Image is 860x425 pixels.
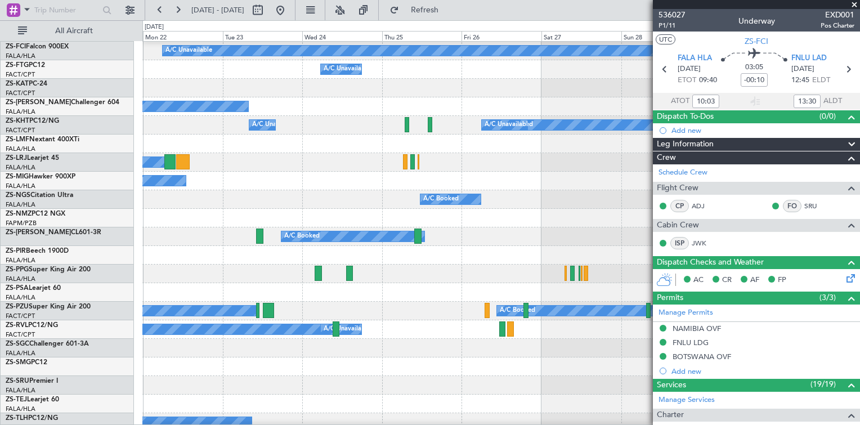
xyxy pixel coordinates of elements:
[693,275,704,286] span: AC
[6,99,71,106] span: ZS-[PERSON_NAME]
[191,5,244,15] span: [DATE] - [DATE]
[692,95,719,108] input: --:--
[671,126,854,135] div: Add new
[670,200,689,212] div: CP
[6,229,101,236] a: ZS-[PERSON_NAME]CL601-3R
[778,275,786,286] span: FP
[659,307,713,319] a: Manage Permits
[6,126,35,135] a: FACT/CPT
[821,9,854,21] span: EXD001
[656,34,675,44] button: UTC
[657,151,676,164] span: Crew
[657,110,714,123] span: Dispatch To-Dos
[6,248,26,254] span: ZS-PIR
[6,43,26,50] span: ZS-FCI
[6,118,59,124] a: ZS-KHTPC12/NG
[657,182,698,195] span: Flight Crew
[324,321,370,338] div: A/C Unavailable
[6,89,35,97] a: FACT/CPT
[6,211,32,217] span: ZS-NMZ
[500,302,535,319] div: A/C Booked
[6,285,29,292] span: ZS-PSA
[823,96,842,107] span: ALDT
[6,80,29,87] span: ZS-KAT
[819,292,836,303] span: (3/3)
[6,312,35,320] a: FACT/CPT
[382,31,462,41] div: Thu 25
[671,366,854,376] div: Add new
[6,62,29,69] span: ZS-FTG
[692,238,717,248] a: JWK
[670,237,689,249] div: ISP
[812,75,830,86] span: ELDT
[6,182,35,190] a: FALA/HLA
[6,303,29,310] span: ZS-PZU
[6,266,91,273] a: ZS-PPGSuper King Air 200
[6,136,79,143] a: ZS-LMFNextant 400XTi
[804,201,830,211] a: SRU
[791,53,827,64] span: FNLU LAD
[6,293,35,302] a: FALA/HLA
[6,80,47,87] a: ZS-KATPC-24
[745,35,768,47] span: ZS-FCI
[6,52,35,60] a: FALA/HLA
[673,324,721,333] div: NAMIBIA OVF
[6,322,58,329] a: ZS-RVLPC12/NG
[657,138,714,151] span: Leg Information
[6,386,35,395] a: FALA/HLA
[252,117,299,133] div: A/C Unavailable
[659,167,707,178] a: Schedule Crew
[6,396,59,403] a: ZS-TEJLearjet 60
[750,275,759,286] span: AF
[6,136,29,143] span: ZS-LMF
[6,211,65,217] a: ZS-NMZPC12 NGX
[302,31,382,41] div: Wed 24
[6,99,119,106] a: ZS-[PERSON_NAME]Challenger 604
[657,219,699,232] span: Cabin Crew
[29,27,119,35] span: All Aircraft
[657,379,686,392] span: Services
[6,405,35,413] a: FALA/HLA
[6,229,71,236] span: ZS-[PERSON_NAME]
[423,191,459,208] div: A/C Booked
[462,31,541,41] div: Fri 26
[673,338,709,347] div: FNLU LDG
[6,155,59,162] a: ZS-LRJLearjet 45
[678,53,712,64] span: FALA HLA
[738,15,775,27] div: Underway
[165,42,212,59] div: A/C Unavailable
[541,31,621,41] div: Sat 27
[791,75,809,86] span: 12:45
[671,96,689,107] span: ATOT
[6,378,29,384] span: ZS-SRU
[6,192,30,199] span: ZS-NGS
[6,322,28,329] span: ZS-RVL
[6,256,35,265] a: FALA/HLA
[794,95,821,108] input: --:--
[722,275,732,286] span: CR
[324,61,370,78] div: A/C Unavailable
[145,23,164,32] div: [DATE]
[6,155,27,162] span: ZS-LRJ
[621,31,701,41] div: Sun 28
[6,415,28,422] span: ZS-TLH
[659,395,715,406] a: Manage Services
[6,200,35,209] a: FALA/HLA
[6,330,35,339] a: FACT/CPT
[284,228,320,245] div: A/C Booked
[673,352,731,361] div: BOTSWANA OVF
[6,275,35,283] a: FALA/HLA
[692,201,717,211] a: ADJ
[6,173,29,180] span: ZS-MIG
[485,117,531,133] div: A/C Unavailable
[6,118,29,124] span: ZS-KHT
[6,173,75,180] a: ZS-MIGHawker 900XP
[6,415,58,422] a: ZS-TLHPC12/NG
[401,6,449,14] span: Refresh
[6,349,35,357] a: FALA/HLA
[819,110,836,122] span: (0/0)
[810,378,836,390] span: (19/19)
[659,21,686,30] span: P1/11
[6,70,35,79] a: FACT/CPT
[659,9,686,21] span: 536027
